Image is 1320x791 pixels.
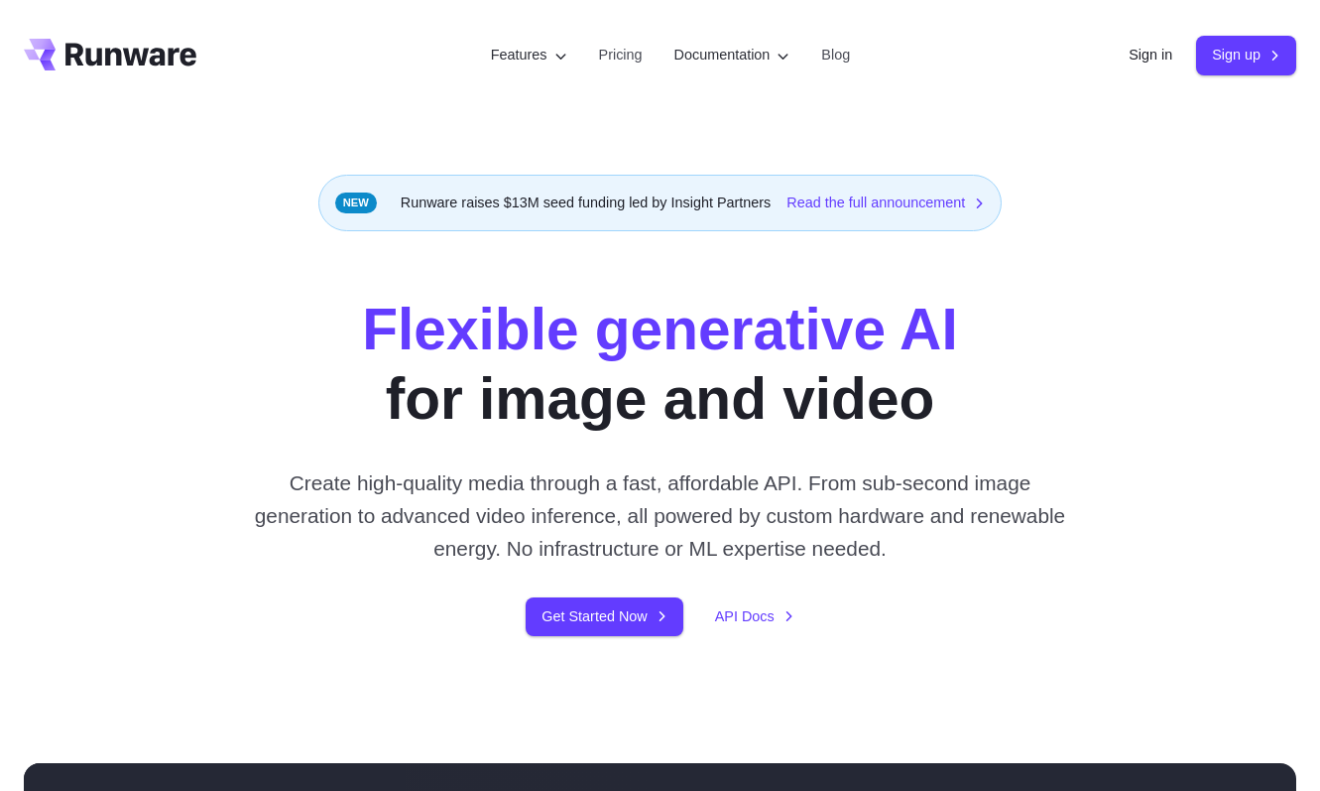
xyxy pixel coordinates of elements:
[821,44,850,66] a: Blog
[253,466,1067,566] p: Create high-quality media through a fast, affordable API. From sub-second image generation to adv...
[1196,36,1296,74] a: Sign up
[362,295,957,435] h1: for image and video
[715,605,794,628] a: API Docs
[318,175,1003,231] div: Runware raises $13M seed funding led by Insight Partners
[1129,44,1172,66] a: Sign in
[526,597,682,636] a: Get Started Now
[362,297,957,361] strong: Flexible generative AI
[786,192,985,214] a: Read the full announcement
[491,44,567,66] label: Features
[674,44,790,66] label: Documentation
[599,44,643,66] a: Pricing
[24,39,196,70] a: Go to /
